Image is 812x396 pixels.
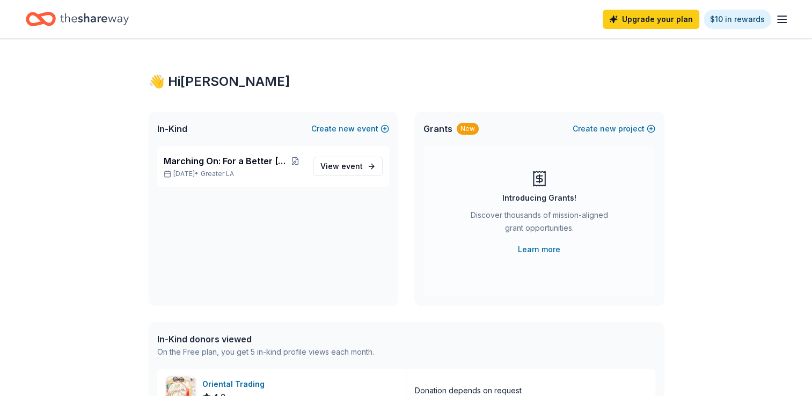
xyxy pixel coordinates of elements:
div: Oriental Trading [202,378,269,391]
div: Discover thousands of mission-aligned grant opportunities. [466,209,612,239]
span: new [600,122,616,135]
a: Learn more [518,243,560,256]
span: event [341,162,363,171]
span: Greater LA [201,170,234,178]
a: View event [313,157,383,176]
a: Upgrade your plan [603,10,699,29]
p: [DATE] • [164,170,305,178]
button: Createnewevent [311,122,389,135]
div: On the Free plan, you get 5 in-kind profile views each month. [157,346,374,358]
div: 👋 Hi [PERSON_NAME] [149,73,664,90]
span: Grants [423,122,452,135]
span: new [339,122,355,135]
div: New [457,123,479,135]
button: Createnewproject [573,122,655,135]
a: $10 in rewards [704,10,771,29]
span: Marching On: For a Better [DATE] [164,155,286,167]
span: In-Kind [157,122,187,135]
a: Home [26,6,129,32]
div: In-Kind donors viewed [157,333,374,346]
span: View [320,160,363,173]
div: Introducing Grants! [502,192,576,204]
